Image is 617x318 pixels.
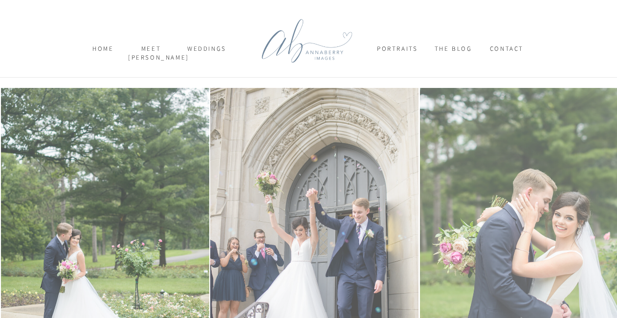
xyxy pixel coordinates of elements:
[128,44,174,62] a: meet [PERSON_NAME]
[483,44,531,62] a: CONTACT
[87,44,120,62] a: home
[183,44,231,62] a: weddings
[428,44,478,62] a: THE BLOG
[377,44,417,62] a: Portraits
